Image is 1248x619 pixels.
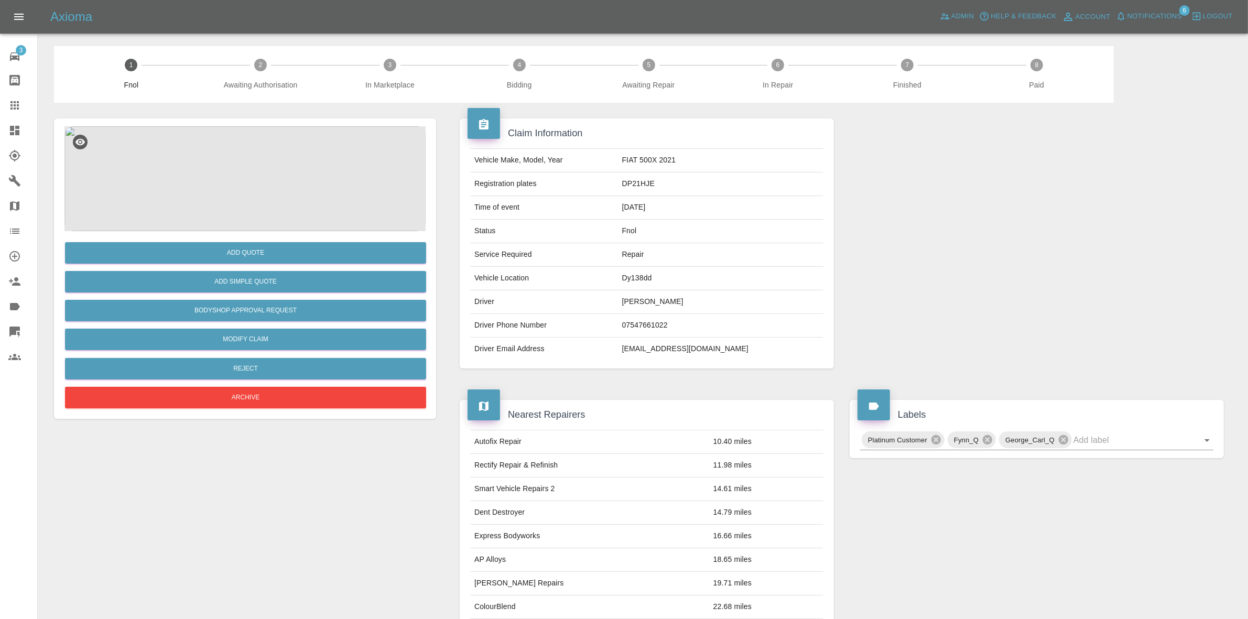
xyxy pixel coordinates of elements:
td: Express Bodyworks [470,525,709,548]
td: Service Required [470,243,618,267]
td: Vehicle Location [470,267,618,290]
td: Smart Vehicle Repairs 2 [470,477,709,501]
button: Notifications [1113,8,1185,25]
button: Add Quote [65,242,426,264]
a: Account [1059,8,1113,25]
td: Fnol [618,220,823,243]
text: 6 [776,61,780,69]
td: Driver Phone Number [470,314,618,338]
input: Add label [1073,432,1184,448]
h5: Axioma [50,8,92,25]
td: Autofix Repair [470,430,709,454]
span: Finished [847,80,968,90]
span: Logout [1203,10,1233,23]
td: Driver [470,290,618,314]
h4: Labels [858,408,1216,422]
td: 19.71 miles [709,572,823,595]
td: Vehicle Make, Model, Year [470,149,618,172]
button: Bodyshop Approval Request [65,300,426,321]
div: George_Carl_Q [999,431,1072,448]
td: Status [470,220,618,243]
text: 5 [647,61,650,69]
button: Reject [65,358,426,379]
span: Awaiting Repair [588,80,709,90]
a: Modify Claim [65,329,426,350]
td: [PERSON_NAME] [618,290,823,314]
text: 1 [129,61,133,69]
td: [EMAIL_ADDRESS][DOMAIN_NAME] [618,338,823,361]
button: Help & Feedback [976,8,1059,25]
text: 8 [1035,61,1039,69]
span: Platinum Customer [862,434,934,446]
td: DP21HJE [618,172,823,196]
h4: Nearest Repairers [468,408,826,422]
text: 2 [259,61,263,69]
span: George_Carl_Q [999,434,1061,446]
td: 22.68 miles [709,595,823,619]
button: Archive [65,387,426,408]
td: ColourBlend [470,595,709,619]
span: Admin [951,10,974,23]
td: Dent Destroyer [470,501,709,525]
td: Rectify Repair & Refinish [470,454,709,477]
span: Paid [976,80,1097,90]
button: Open drawer [6,4,31,29]
td: Registration plates [470,172,618,196]
td: 11.98 miles [709,454,823,477]
td: 14.79 miles [709,501,823,525]
div: Platinum Customer [862,431,945,448]
span: Awaiting Authorisation [200,80,321,90]
td: 14.61 miles [709,477,823,501]
td: Dy138dd [618,267,823,290]
td: 18.65 miles [709,548,823,572]
span: Help & Feedback [991,10,1056,23]
button: Logout [1189,8,1235,25]
span: Account [1076,11,1111,23]
a: Admin [937,8,977,25]
td: FIAT 500X 2021 [618,149,823,172]
td: [PERSON_NAME] Repairs [470,572,709,595]
td: 16.66 miles [709,525,823,548]
button: Open [1200,433,1214,448]
span: Fynn_Q [948,434,985,446]
td: 10.40 miles [709,430,823,454]
span: Bidding [459,80,580,90]
span: In Marketplace [330,80,451,90]
text: 7 [906,61,909,69]
td: Time of event [470,196,618,220]
span: 3 [16,45,26,56]
td: Driver Email Address [470,338,618,361]
img: 7624addd-00f6-47c6-9d69-cd696ad271b4 [64,126,426,231]
td: Repair [618,243,823,267]
td: [DATE] [618,196,823,220]
div: Fynn_Q [948,431,996,448]
span: Notifications [1127,10,1182,23]
h4: Claim Information [468,126,826,140]
span: In Repair [718,80,839,90]
td: 07547661022 [618,314,823,338]
td: AP Alloys [470,548,709,572]
span: 6 [1179,5,1190,16]
text: 4 [517,61,521,69]
text: 3 [388,61,392,69]
button: Add Simple Quote [65,271,426,292]
span: Fnol [71,80,192,90]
